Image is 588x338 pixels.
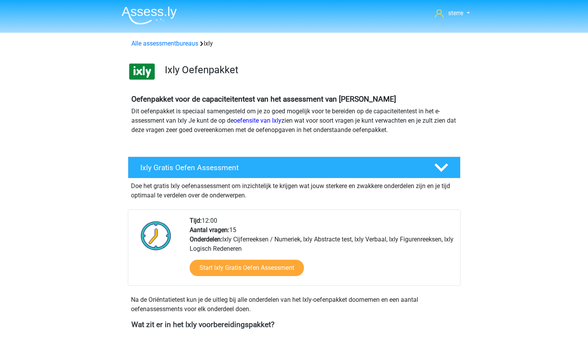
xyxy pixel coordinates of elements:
[190,226,229,234] b: Aantal vragen:
[190,260,304,276] a: Start Ixly Gratis Oefen Assessment
[184,216,460,285] div: 12:00 15 Ixly Cijferreeksen / Numeriek, Ixly Abstracte test, Ixly Verbaal, Ixly Figurenreeksen, I...
[128,295,461,314] div: Na de Oriëntatietest kun je de uitleg bij alle onderdelen van het Ixly-oefenpakket doornemen en e...
[190,217,202,224] b: Tijd:
[165,64,454,76] h3: Ixly Oefenpakket
[122,6,177,25] img: Assessly
[128,58,156,85] img: ixly.png
[190,236,222,243] b: Onderdelen:
[128,178,461,200] div: Doe het gratis Ixly oefenassessment om inzichtelijk te krijgen wat jouw sterkere en zwakkere onde...
[140,163,422,172] h4: Ixly Gratis Oefen Assessment
[234,117,281,124] a: oefensite van Ixly
[448,9,463,17] span: sterre
[131,95,396,104] b: Oefenpakket voor de capaciteitentest van het assessment van [PERSON_NAME]
[125,157,464,178] a: Ixly Gratis Oefen Assessment
[432,9,473,18] a: sterre
[136,216,176,255] img: Klok
[131,40,198,47] a: Alle assessmentbureaus
[128,39,460,48] div: Ixly
[131,320,457,329] h4: Wat zit er in het Ixly voorbereidingspakket?
[131,107,457,135] p: Dit oefenpakket is speciaal samengesteld om je zo goed mogelijk voor te bereiden op de capaciteit...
